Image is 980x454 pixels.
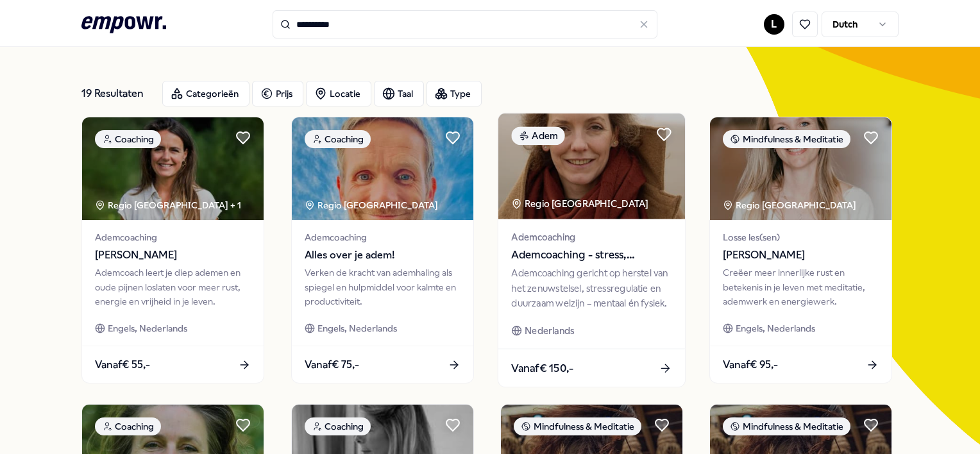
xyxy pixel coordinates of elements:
div: Adem [511,126,564,145]
span: [PERSON_NAME] [95,247,251,264]
button: Taal [374,81,424,106]
span: Engels, Nederlands [736,321,815,335]
button: Type [427,81,482,106]
input: Search for products, categories or subcategories [273,10,657,38]
span: Alles over je adem! [305,247,460,264]
button: L [764,14,784,35]
a: package imageCoachingRegio [GEOGRAPHIC_DATA] + 1Ademcoaching[PERSON_NAME]Ademcoach leert je diep ... [81,117,264,383]
span: Ademcoaching [305,230,460,244]
div: Regio [GEOGRAPHIC_DATA] [723,198,858,212]
span: Engels, Nederlands [108,321,187,335]
span: Ademcoaching - stress, vermoeidheid, spanning, piekeren, onrust [511,247,672,264]
div: Ademcoach leert je diep ademen en oude pijnen loslaten voor meer rust, energie en vrijheid in je ... [95,265,251,308]
span: Vanaf € 150,- [511,360,573,376]
div: Coaching [305,417,371,435]
div: Ademcoaching gericht op herstel van het zenuwstelsel, stressregulatie en duurzaam welzijn – menta... [511,266,672,310]
a: package imageMindfulness & MeditatieRegio [GEOGRAPHIC_DATA] Losse les(sen)[PERSON_NAME]Creëer mee... [709,117,892,383]
a: package imageAdemRegio [GEOGRAPHIC_DATA] AdemcoachingAdemcoaching - stress, vermoeidheid, spannin... [498,113,686,388]
span: Nederlands [525,323,574,338]
button: Categorieën [162,81,249,106]
span: Vanaf € 95,- [723,357,778,373]
div: 19 Resultaten [81,81,152,106]
div: Coaching [95,417,161,435]
span: Vanaf € 75,- [305,357,359,373]
span: Ademcoaching [511,230,672,244]
img: package image [292,117,473,220]
button: Locatie [306,81,371,106]
span: Losse les(sen) [723,230,879,244]
div: Regio [GEOGRAPHIC_DATA] [511,196,650,211]
button: Prijs [252,81,303,106]
img: package image [710,117,891,220]
div: Coaching [305,130,371,148]
div: Coaching [95,130,161,148]
a: package imageCoachingRegio [GEOGRAPHIC_DATA] AdemcoachingAlles over je adem!Verken de kracht van ... [291,117,474,383]
div: Mindfulness & Meditatie [723,130,850,148]
img: package image [498,113,685,219]
div: Regio [GEOGRAPHIC_DATA] + 1 [95,198,241,212]
div: Creëer meer innerlijke rust en betekenis in je leven met meditatie, ademwerk en energiewerk. [723,265,879,308]
span: Vanaf € 55,- [95,357,150,373]
span: [PERSON_NAME] [723,247,879,264]
span: Engels, Nederlands [317,321,397,335]
span: Ademcoaching [95,230,251,244]
div: Mindfulness & Meditatie [514,417,641,435]
div: Regio [GEOGRAPHIC_DATA] [305,198,440,212]
div: Mindfulness & Meditatie [723,417,850,435]
img: package image [82,117,264,220]
div: Verken de kracht van ademhaling als spiegel en hulpmiddel voor kalmte en productiviteit. [305,265,460,308]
